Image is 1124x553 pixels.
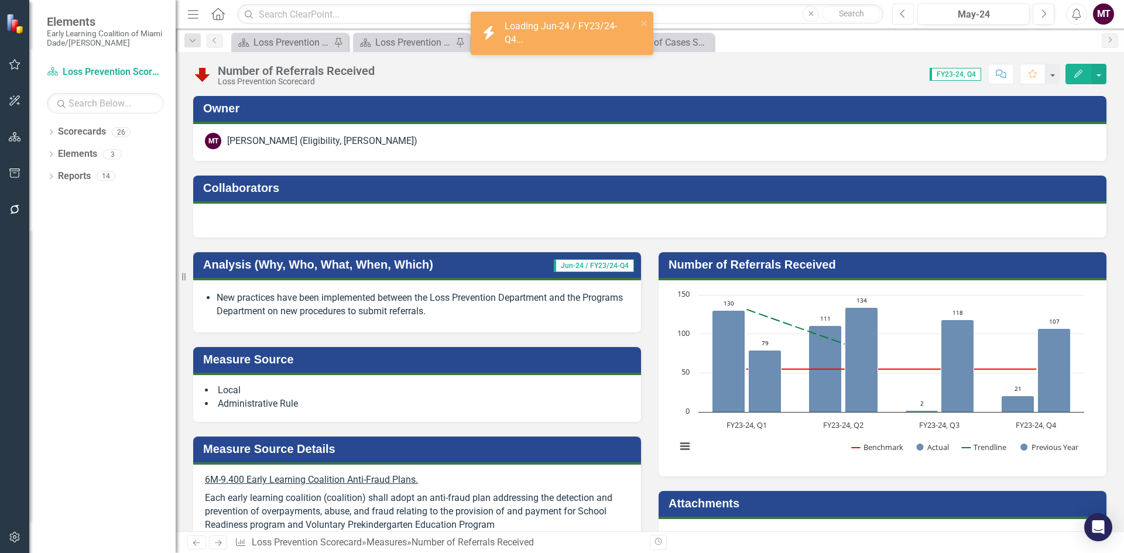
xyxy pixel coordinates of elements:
button: May-24 [917,4,1030,25]
div: May-24 [921,8,1026,22]
path: FY23-24, Q4, 107. Previous Year. [1038,329,1071,413]
h3: Analysis (Why, Who, What, When, Which) [203,258,522,271]
div: Loading Jun-24 / FY23/24-Q4... [505,20,637,47]
div: Number of Referrals Received [412,537,534,548]
text: 150 [677,288,690,299]
button: Search [822,6,880,22]
text: 130 [724,299,734,307]
a: Loss Prevention Dashboard [356,35,453,50]
span: Administrative Rule [218,398,298,409]
text: 107 [1049,317,1060,325]
text: 111 [820,314,831,322]
h3: Owner [203,102,1101,115]
img: ClearPoint Strategy [6,13,26,33]
div: 14 [97,171,115,181]
path: FY23-24, Q2, 111. Actual. [809,326,842,413]
a: Measures [366,537,407,548]
h3: Measure Source [203,353,635,366]
a: Elements [58,147,97,161]
a: Loss Prevention Scorecard [47,66,164,79]
div: » » [235,536,641,549]
button: Show Trendline [961,442,1007,452]
path: FY23-24, Q3, 118. Previous Year. [941,320,974,413]
text: 100 [677,328,690,338]
text: 79 [762,339,769,347]
a: Loss Prevention Attendance Monitoring Dashboard [234,35,331,50]
span: Each early learning coalition (coalition) shall adopt an anti-fraud plan addressing the detection... [205,492,612,530]
a: Loss Prevention Scorecard [252,537,362,548]
text: 50 [681,366,690,377]
path: FY23-24, Q1, 130. Actual. [712,311,745,413]
div: Number of Cases Screened and Referred to DEL [619,35,711,50]
span: Local [218,384,241,396]
input: Search Below... [47,93,164,114]
h3: Attachments [669,497,1101,510]
button: Show Previous Year [1020,442,1080,452]
img: Below Plan [193,65,212,84]
text: 21 [1015,384,1022,393]
div: Loss Prevention Dashboard [375,35,453,50]
g: Previous Year, series 4 of 4. Bar series with 4 bars. [749,308,1071,413]
div: Loss Prevention Scorecard [218,77,375,86]
u: 6M-9.400 Early Learning Coalition Anti-Fraud Plans. [205,474,418,485]
div: Loss Prevention Attendance Monitoring Dashboard [253,35,331,50]
button: Show Benchmark [852,442,903,452]
a: Scorecards [58,125,106,139]
div: Chart. Highcharts interactive chart. [670,289,1095,465]
path: FY23-24, Q1, 79. Previous Year. [749,351,782,413]
div: MT [205,133,221,149]
text: FY23-24, Q4 [1016,420,1057,430]
span: FY23-24, Q4 [930,68,981,81]
text: 2 [920,399,924,407]
g: Benchmark, series 1 of 4. Line with 4 data points. [745,367,1039,372]
a: Reports [58,170,91,183]
text: 0 [686,406,690,416]
text: FY23-24, Q2 [823,420,863,430]
div: 26 [112,127,131,137]
svg: Interactive chart [670,289,1090,465]
span: Search [839,9,864,18]
g: Actual, series 2 of 4. Bar series with 4 bars. [712,311,1034,413]
text: FY23-24, Q1 [727,420,767,430]
small: Early Learning Coalition of Miami Dade/[PERSON_NAME] [47,29,164,48]
li: New practices have been implemented between the Loss Prevention Department and the Programs Depar... [217,291,629,318]
span: Jun-24 / FY23/24-Q4 [554,259,634,272]
span: Elements [47,15,164,29]
div: 3 [103,149,122,159]
div: Open Intercom Messenger [1084,513,1112,541]
button: MT [1093,4,1114,25]
h3: Collaborators [203,181,1101,194]
path: FY23-24, Q3, 2. Actual. [906,411,938,413]
h3: Number of Referrals Received [669,258,1101,271]
path: FY23-24, Q4, 21. Actual. [1002,396,1034,413]
path: FY23-24, Q2, 134. Previous Year. [845,308,878,413]
h3: Measure Source Details [203,442,635,455]
text: 134 [856,296,867,304]
div: Number of Referrals Received [218,64,375,77]
button: close [640,16,649,30]
text: FY23-24, Q3 [919,420,959,430]
text: 118 [952,308,963,317]
button: View chart menu, Chart [677,438,693,455]
input: Search ClearPoint... [237,4,883,25]
div: [PERSON_NAME] (Eligibility, [PERSON_NAME]) [227,135,417,148]
button: Show Actual [916,442,949,452]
